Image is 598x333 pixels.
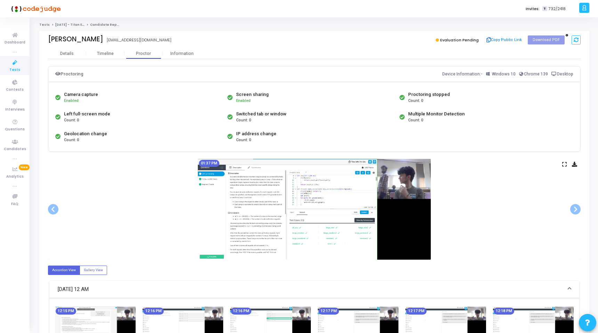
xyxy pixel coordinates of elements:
[97,51,114,56] div: Timeline
[124,51,163,56] div: Proctor
[408,117,423,123] span: Count: 0
[5,40,25,46] span: Dashboard
[199,160,219,167] mat-chip: 01:37 PM
[549,6,566,12] span: 732/2418
[64,98,79,103] span: Enabled
[56,308,76,315] mat-chip: 12:15 PM
[484,35,524,45] button: Copy Public Link
[198,159,431,260] img: screenshot-1756800467622.jpeg
[236,91,269,98] div: Screen sharing
[9,2,61,16] img: logo
[494,308,514,315] mat-chip: 12:18 PM
[64,130,107,137] div: Geolocation change
[80,266,107,275] label: Gallery View
[19,164,30,170] span: New
[526,6,540,12] label: Invites:
[4,146,26,152] span: Candidates
[55,23,122,27] a: [DATE] - Titan Engineering Intern 2026
[64,91,98,98] div: Camera capture
[318,308,339,315] mat-chip: 12:17 PM
[48,266,80,275] label: Accordion View
[5,127,25,132] span: Questions
[39,23,589,27] nav: breadcrumb
[492,72,516,76] span: Windows 10
[408,98,423,104] span: Count: 0
[406,308,427,315] mat-chip: 12:17 PM
[6,87,24,93] span: Contests
[408,111,465,117] div: Multiple Monitor Detection
[236,111,286,117] div: Switched tab or window
[163,51,201,56] div: Information
[48,35,103,43] div: [PERSON_NAME]
[236,98,251,103] span: Enabled
[236,117,251,123] span: Count: 0
[55,70,83,78] div: Proctoring
[528,35,565,44] button: Download PDF
[236,130,276,137] div: IP address change
[442,70,573,78] div: Device Information:-
[64,117,79,123] span: Count: 0
[60,51,74,56] div: Details
[64,111,110,117] div: Left full-screen mode
[11,201,18,207] span: FAQ
[236,137,251,143] span: Count: 0
[524,72,548,76] span: Chrome 139
[58,285,563,293] mat-panel-title: [DATE] 12 AM
[557,72,573,76] span: Desktop
[231,308,251,315] mat-chip: 12:16 PM
[143,308,164,315] mat-chip: 12:16 PM
[408,91,450,98] div: Proctoring stopped
[9,67,20,73] span: Tests
[49,281,579,298] mat-expansion-panel-header: [DATE] 12 AM
[542,6,547,11] span: T
[39,23,50,27] a: Tests
[64,137,79,143] span: Count: 0
[6,174,24,180] span: Analytics
[90,23,122,27] span: Candidate Report
[440,37,479,43] span: Evaluation Pending
[5,107,25,113] span: Interviews
[107,37,171,43] div: [EMAIL_ADDRESS][DOMAIN_NAME]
